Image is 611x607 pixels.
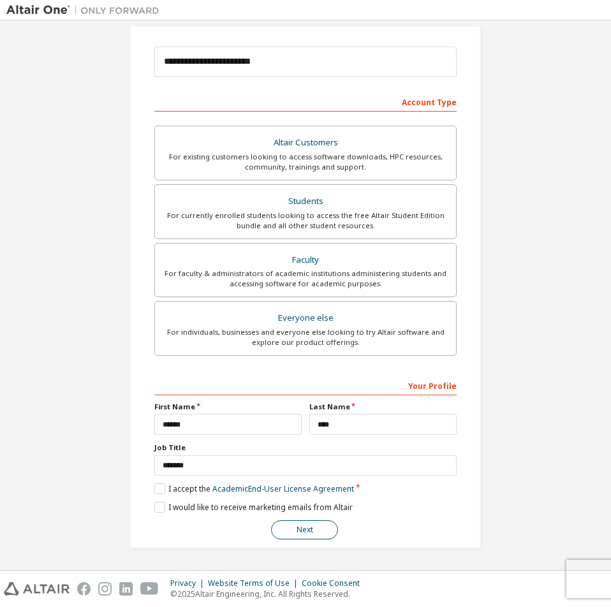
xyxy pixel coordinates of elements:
[140,582,159,596] img: youtube.svg
[154,483,354,494] label: I accept the
[163,193,448,210] div: Students
[163,134,448,152] div: Altair Customers
[77,582,91,596] img: facebook.svg
[163,309,448,327] div: Everyone else
[154,375,457,395] div: Your Profile
[163,251,448,269] div: Faculty
[154,402,302,412] label: First Name
[163,268,448,289] div: For faculty & administrators of academic institutions administering students and accessing softwa...
[309,402,457,412] label: Last Name
[154,502,353,513] label: I would like to receive marketing emails from Altair
[163,152,448,172] div: For existing customers looking to access software downloads, HPC resources, community, trainings ...
[119,582,133,596] img: linkedin.svg
[170,578,208,589] div: Privacy
[302,578,367,589] div: Cookie Consent
[170,589,367,599] p: © 2025 Altair Engineering, Inc. All Rights Reserved.
[163,210,448,231] div: For currently enrolled students looking to access the free Altair Student Edition bundle and all ...
[163,327,448,347] div: For individuals, businesses and everyone else looking to try Altair software and explore our prod...
[212,483,354,494] a: Academic End-User License Agreement
[154,442,457,453] label: Job Title
[4,582,70,596] img: altair_logo.svg
[154,91,457,112] div: Account Type
[6,4,166,17] img: Altair One
[98,582,112,596] img: instagram.svg
[208,578,302,589] div: Website Terms of Use
[271,520,338,539] button: Next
